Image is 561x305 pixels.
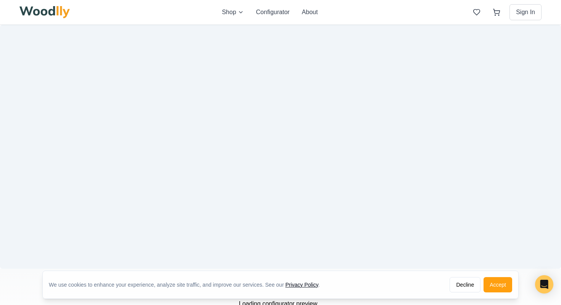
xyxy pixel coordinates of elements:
button: Accept [484,277,512,292]
button: Configurator [256,8,290,17]
button: Decline [450,277,480,292]
div: We use cookies to enhance your experience, analyze site traffic, and improve our services. See our . [49,281,326,289]
button: Shop [222,8,243,17]
img: Woodlly [19,6,70,18]
button: About [302,8,318,17]
div: Open Intercom Messenger [535,275,553,294]
a: Privacy Policy [285,282,318,288]
button: Sign In [509,4,542,20]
